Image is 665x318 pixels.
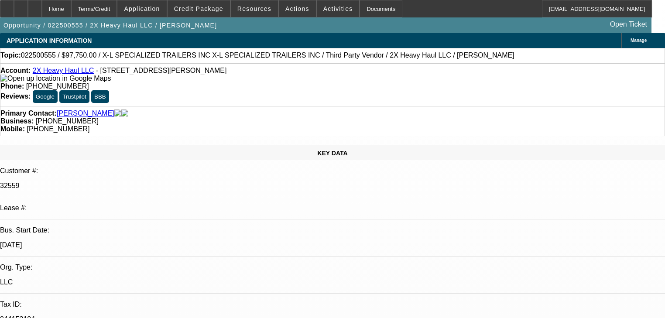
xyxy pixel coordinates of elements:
[0,67,31,74] strong: Account:
[168,0,230,17] button: Credit Package
[0,92,31,100] strong: Reviews:
[59,90,89,103] button: Trustpilot
[96,67,227,74] span: - [STREET_ADDRESS][PERSON_NAME]
[317,150,347,157] span: KEY DATA
[36,117,99,125] span: [PHONE_NUMBER]
[285,5,309,12] span: Actions
[117,0,166,17] button: Application
[0,75,111,82] a: View Google Maps
[231,0,278,17] button: Resources
[21,51,514,59] span: 022500555 / $97,750.00 / X-L SPECIALIZED TRAILERS INC X-L SPECIALIZED TRAILERS INC / Third Party ...
[3,22,217,29] span: Opportunity / 022500555 / 2X Heavy Haul LLC / [PERSON_NAME]
[0,109,57,117] strong: Primary Contact:
[27,125,89,133] span: [PHONE_NUMBER]
[121,109,128,117] img: linkedin-icon.png
[91,90,109,103] button: BBB
[0,117,34,125] strong: Business:
[124,5,160,12] span: Application
[607,17,651,32] a: Open Ticket
[631,38,647,43] span: Manage
[57,109,114,117] a: [PERSON_NAME]
[0,82,24,90] strong: Phone:
[33,67,94,74] a: 2X Heavy Haul LLC
[33,90,58,103] button: Google
[237,5,271,12] span: Resources
[323,5,353,12] span: Activities
[0,75,111,82] img: Open up location in Google Maps
[26,82,89,90] span: [PHONE_NUMBER]
[174,5,223,12] span: Credit Package
[317,0,360,17] button: Activities
[7,37,92,44] span: APPLICATION INFORMATION
[0,51,21,59] strong: Topic:
[114,109,121,117] img: facebook-icon.png
[279,0,316,17] button: Actions
[0,125,25,133] strong: Mobile:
